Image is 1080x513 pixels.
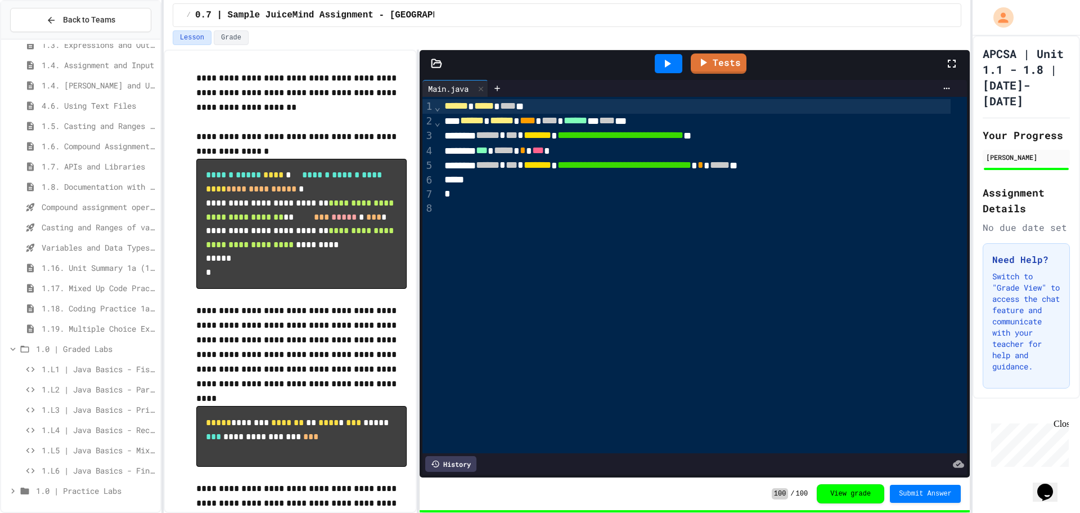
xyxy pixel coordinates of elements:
span: 1.4. Assignment and Input [42,59,156,71]
h2: Your Progress [983,127,1070,143]
span: 1.5. Casting and Ranges of Values [42,120,156,132]
span: 1.19. Multiple Choice Exercises for Unit 1a (1.1-1.6) [42,323,156,334]
p: Switch to "Grade View" to access the chat feature and communicate with your teacher for help and ... [992,271,1060,372]
button: Grade [214,30,249,45]
span: Compound assignment operators - Quiz [42,201,156,213]
button: Submit Answer [890,485,961,503]
button: Back to Teams [10,8,151,32]
span: Back to Teams [63,14,115,26]
div: My Account [982,5,1016,30]
span: 100 [796,489,808,498]
span: 1.6. Compound Assignment Operators [42,140,156,152]
button: Lesson [173,30,211,45]
span: 1.18. Coding Practice 1a (1.1-1.6) [42,302,156,314]
div: 6 [422,173,434,187]
div: History [425,456,476,472]
h2: Assignment Details [983,185,1070,216]
span: 1.L1 | Java Basics - Fish Lab [42,363,156,375]
span: / [187,11,191,20]
span: 1.L6 | Java Basics - Final Calculator Lab [42,465,156,476]
div: 4 [422,144,434,158]
span: Casting and Ranges of variables - Quiz [42,221,156,233]
span: Submit Answer [899,489,952,498]
div: 8 [422,201,434,215]
a: Tests [691,53,746,74]
h3: Need Help? [992,253,1060,266]
span: 1.17. Mixed Up Code Practice 1.1-1.6 [42,282,156,294]
span: / [790,489,794,498]
span: 4.6. Using Text Files [42,100,156,111]
div: 1 [422,99,434,114]
span: Fold line [434,116,441,128]
span: 1.3. Expressions and Output [New] [42,39,156,51]
div: 7 [422,187,434,201]
div: 2 [422,114,434,128]
div: 3 [422,128,434,143]
span: 1.L3 | Java Basics - Printing Code Lab [42,404,156,416]
button: View grade [817,484,884,503]
span: 1.L5 | Java Basics - Mixed Number Lab [42,444,156,456]
iframe: chat widget [1033,468,1069,502]
span: 100 [772,488,789,499]
span: 1.0 | Practice Labs [36,485,156,497]
span: 1.8. Documentation with Comments and Preconditions [42,181,156,193]
span: 1.7. APIs and Libraries [42,160,156,172]
div: No due date set [983,221,1070,234]
div: Main.java [422,80,488,97]
span: 0.7 | Sample JuiceMind Assignment - [GEOGRAPHIC_DATA] [195,8,481,22]
div: Chat with us now!Close [4,5,78,72]
div: 5 [422,158,434,173]
span: 1.4. [PERSON_NAME] and User Input [42,79,156,91]
span: 1.16. Unit Summary 1a (1.1-1.6) [42,262,156,274]
span: Variables and Data Types - Quiz [42,242,156,253]
span: Fold line [434,101,441,113]
div: [PERSON_NAME] [986,152,1066,162]
iframe: chat widget [987,419,1069,467]
span: 1.L4 | Java Basics - Rectangle Lab [42,424,156,436]
span: 1.L2 | Java Basics - Paragraphs Lab [42,383,156,395]
div: Main.java [422,83,474,95]
span: 1.0 | Graded Labs [36,343,156,355]
h1: APCSA | Unit 1.1 - 1.8 | [DATE]-[DATE] [983,46,1070,109]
